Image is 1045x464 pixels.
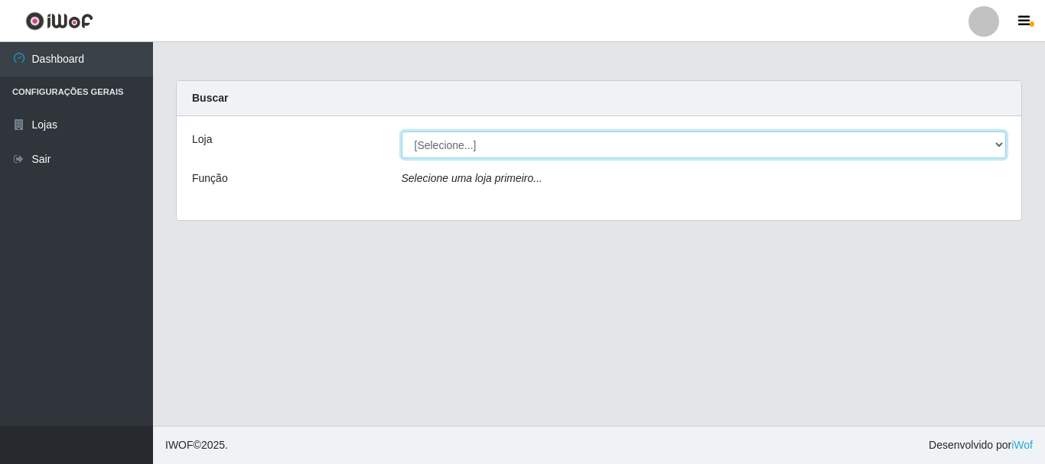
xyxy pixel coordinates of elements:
[25,11,93,31] img: CoreUI Logo
[192,170,228,187] label: Função
[1011,439,1033,451] a: iWof
[192,92,228,104] strong: Buscar
[165,439,194,451] span: IWOF
[929,437,1033,453] span: Desenvolvido por
[192,131,212,148] label: Loja
[402,172,542,184] i: Selecione uma loja primeiro...
[165,437,228,453] span: © 2025 .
